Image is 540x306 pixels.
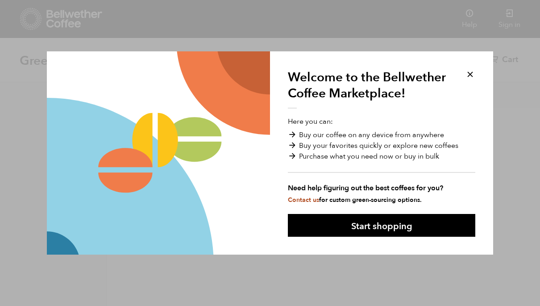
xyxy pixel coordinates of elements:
p: Here you can: [288,116,475,205]
button: Start shopping [288,214,475,237]
h1: Welcome to the Bellwether Coffee Marketplace! [288,69,453,109]
li: Buy our coffee on any device from anywhere [288,130,475,140]
small: for custom green-sourcing options. [288,196,422,204]
li: Purchase what you need now or buy in bulk [288,151,475,162]
li: Buy your favorites quickly or explore new coffees [288,140,475,151]
a: Contact us [288,196,319,204]
strong: Need help figuring out the best coffees for you? [288,183,475,193]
